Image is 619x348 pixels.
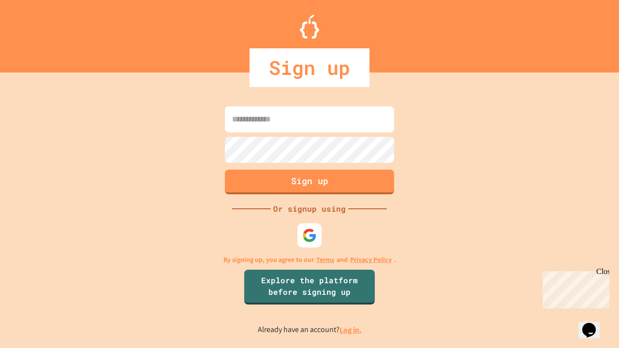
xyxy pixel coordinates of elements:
[225,170,394,194] button: Sign up
[271,203,348,215] div: Or signup using
[250,48,369,87] div: Sign up
[339,325,362,335] a: Log in.
[223,255,396,265] p: By signing up, you agree to our and .
[578,309,609,338] iframe: chat widget
[244,270,375,304] a: Explore the platform before signing up
[300,14,319,39] img: Logo.svg
[350,255,392,265] a: Privacy Policy
[302,228,317,243] img: google-icon.svg
[539,267,609,308] iframe: chat widget
[4,4,67,61] div: Chat with us now!Close
[316,255,334,265] a: Terms
[258,324,362,336] p: Already have an account?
